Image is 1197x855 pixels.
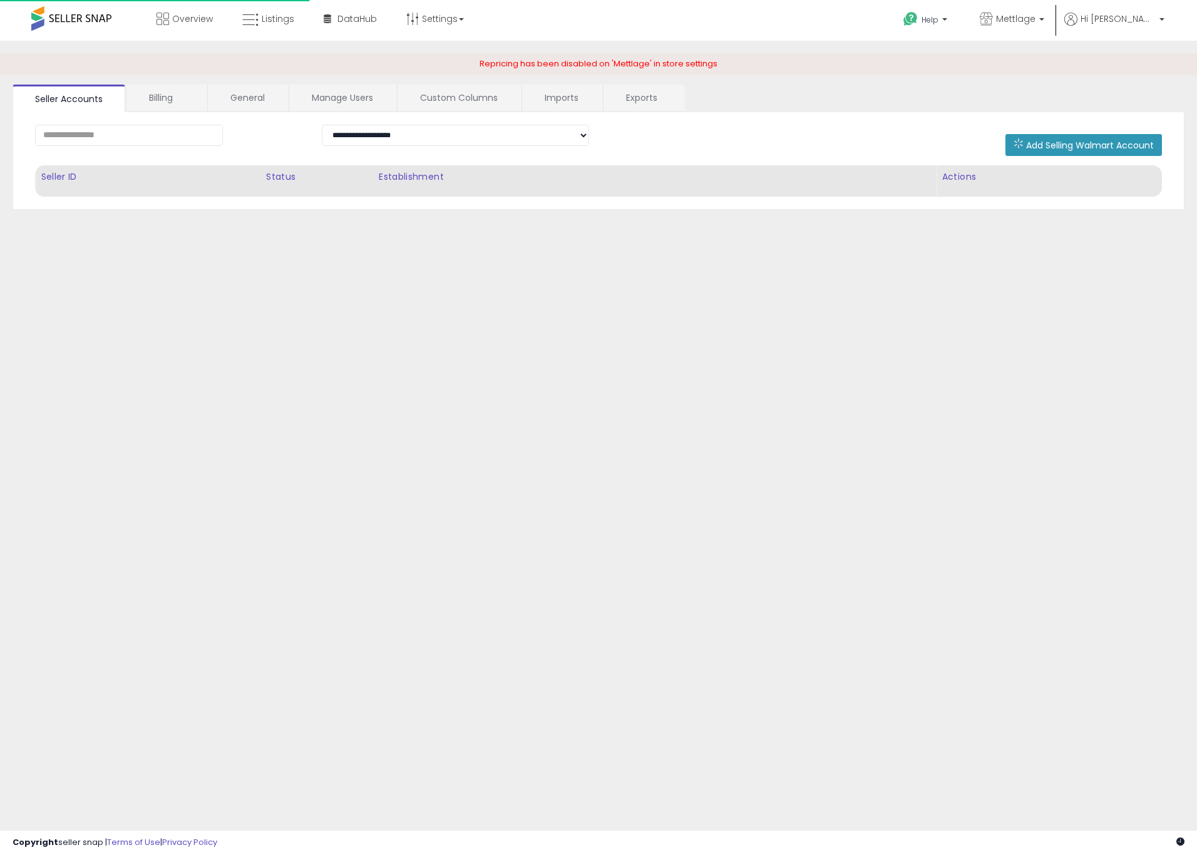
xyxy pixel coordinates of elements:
a: Imports [522,85,602,111]
span: Repricing has been disabled on 'Mettlage' in store settings [480,58,717,70]
div: Actions [942,170,1156,184]
div: Status [266,170,368,184]
a: Hi [PERSON_NAME] [1064,13,1164,41]
span: Mettlage [996,13,1035,25]
i: Get Help [903,11,918,27]
a: Seller Accounts [13,85,125,112]
span: Hi [PERSON_NAME] [1081,13,1156,25]
div: Establishment [379,170,932,184]
div: Seller ID [41,170,255,184]
span: DataHub [337,13,377,25]
button: Add Selling Walmart Account [1005,134,1162,156]
span: Help [922,14,938,25]
a: Custom Columns [398,85,520,111]
a: Exports [604,85,684,111]
span: Overview [172,13,213,25]
a: General [208,85,287,111]
a: Help [893,2,960,41]
span: Add Selling Walmart Account [1026,139,1154,152]
a: Manage Users [289,85,396,111]
span: Listings [262,13,294,25]
a: Billing [126,85,206,111]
